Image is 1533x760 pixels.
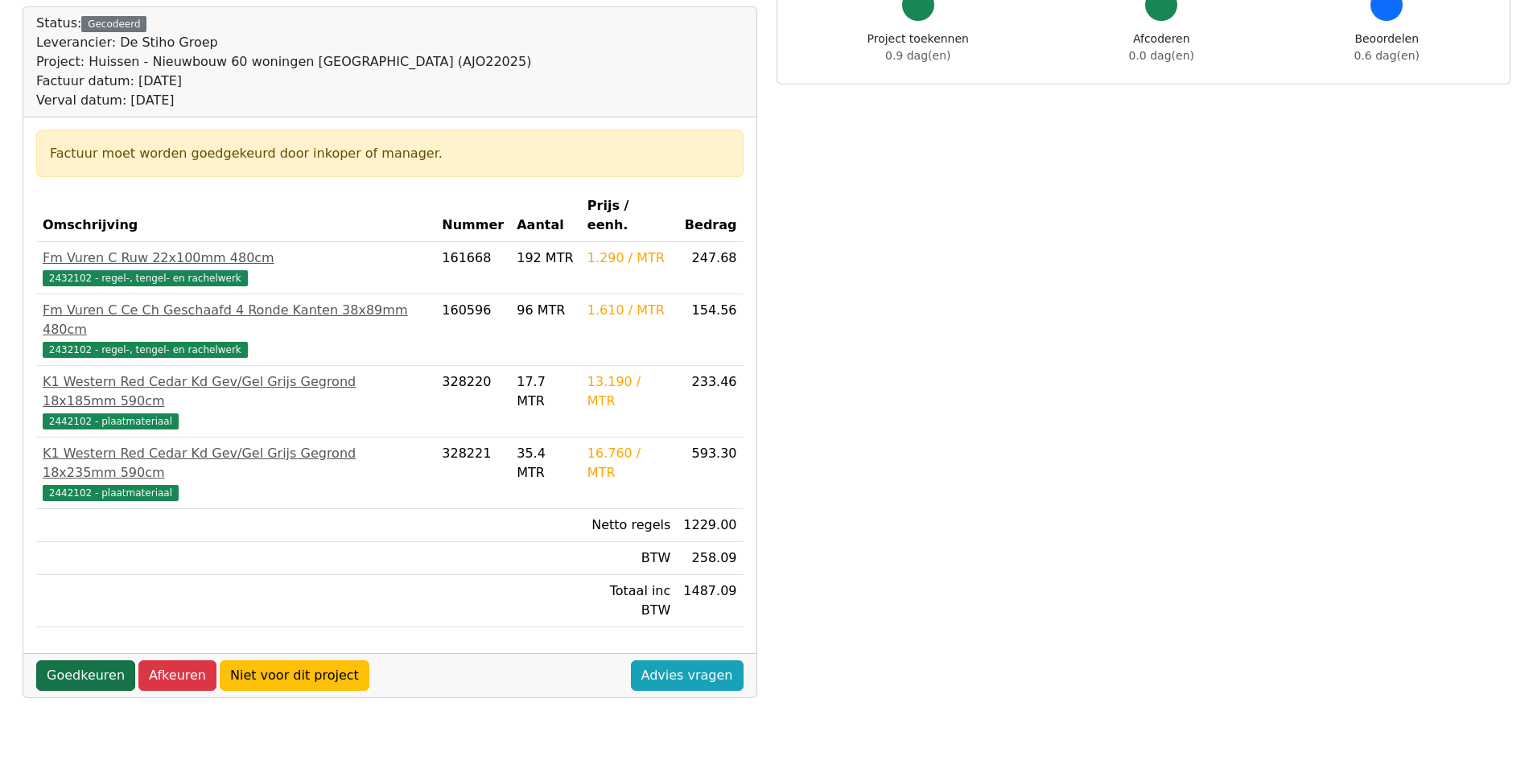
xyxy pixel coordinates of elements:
th: Prijs / eenh. [581,190,678,242]
div: 17.7 MTR [517,372,575,411]
td: BTW [581,542,678,575]
span: 2432102 - regel-, tengel- en rachelwerk [43,342,248,358]
th: Nummer [435,190,510,242]
div: Fm Vuren C Ce Ch Geschaafd 4 Ronde Kanten 38x89mm 480cm [43,301,429,339]
a: Fm Vuren C Ruw 22x100mm 480cm2432102 - regel-, tengel- en rachelwerk [43,249,429,287]
div: 35.4 MTR [517,444,575,483]
td: 593.30 [677,438,743,509]
a: K1 Western Red Cedar Kd Gev/Gel Grijs Gegrond 18x235mm 590cm2442102 - plaatmateriaal [43,444,429,502]
td: 1229.00 [677,509,743,542]
div: Gecodeerd [81,16,146,32]
div: Factuur moet worden goedgekeurd door inkoper of manager. [50,144,730,163]
td: 328221 [435,438,510,509]
a: Advies vragen [631,660,744,691]
td: 161668 [435,242,510,294]
div: Project toekennen [867,31,969,64]
th: Omschrijving [36,190,435,242]
span: 2442102 - plaatmateriaal [43,413,179,429]
span: 0.0 dag(en) [1129,49,1194,62]
div: Fm Vuren C Ruw 22x100mm 480cm [43,249,429,268]
div: Leverancier: De Stiho Groep [36,33,531,52]
td: 233.46 [677,366,743,438]
span: 0.6 dag(en) [1354,49,1420,62]
div: Project: Huissen - Nieuwbouw 60 woningen [GEOGRAPHIC_DATA] (AJO22025) [36,52,531,72]
a: Fm Vuren C Ce Ch Geschaafd 4 Ronde Kanten 38x89mm 480cm2432102 - regel-, tengel- en rachelwerk [43,301,429,359]
div: Status: [36,14,531,110]
div: 192 MTR [517,249,575,268]
td: 160596 [435,294,510,366]
div: K1 Western Red Cedar Kd Gev/Gel Grijs Gegrond 18x235mm 590cm [43,444,429,483]
th: Aantal [510,190,581,242]
td: Netto regels [581,509,678,542]
div: Beoordelen [1354,31,1420,64]
div: Afcoderen [1129,31,1194,64]
div: 1.610 / MTR [587,301,671,320]
th: Bedrag [677,190,743,242]
a: Niet voor dit project [220,660,369,691]
div: 96 MTR [517,301,575,320]
div: Verval datum: [DATE] [36,91,531,110]
div: Factuur datum: [DATE] [36,72,531,91]
div: 1.290 / MTR [587,249,671,268]
div: 16.760 / MTR [587,444,671,483]
td: 154.56 [677,294,743,366]
div: K1 Western Red Cedar Kd Gev/Gel Grijs Gegrond 18x185mm 590cm [43,372,429,411]
span: 0.9 dag(en) [885,49,950,62]
span: 2442102 - plaatmateriaal [43,485,179,501]
div: 13.190 / MTR [587,372,671,411]
td: Totaal inc BTW [581,575,678,627]
a: Goedkeuren [36,660,135,691]
span: 2432102 - regel-, tengel- en rachelwerk [43,270,248,286]
td: 258.09 [677,542,743,575]
a: Afkeuren [138,660,216,691]
td: 1487.09 [677,575,743,627]
td: 247.68 [677,242,743,294]
td: 328220 [435,366,510,438]
a: K1 Western Red Cedar Kd Gev/Gel Grijs Gegrond 18x185mm 590cm2442102 - plaatmateriaal [43,372,429,430]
